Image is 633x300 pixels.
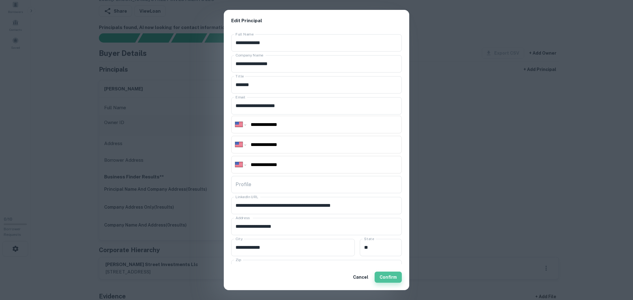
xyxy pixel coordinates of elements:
button: Cancel [350,272,371,283]
h2: Edit Principal [224,10,409,32]
label: LinkedIn URL [236,194,258,199]
label: City [236,236,243,241]
label: Full Name [236,31,254,37]
label: Title [236,73,244,79]
label: Company Name [236,52,263,58]
label: State [364,236,374,241]
label: Email [236,94,245,100]
label: Zip [236,257,241,262]
label: Address [236,215,250,220]
iframe: Chat Widget [602,251,633,280]
button: Confirm [375,272,402,283]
